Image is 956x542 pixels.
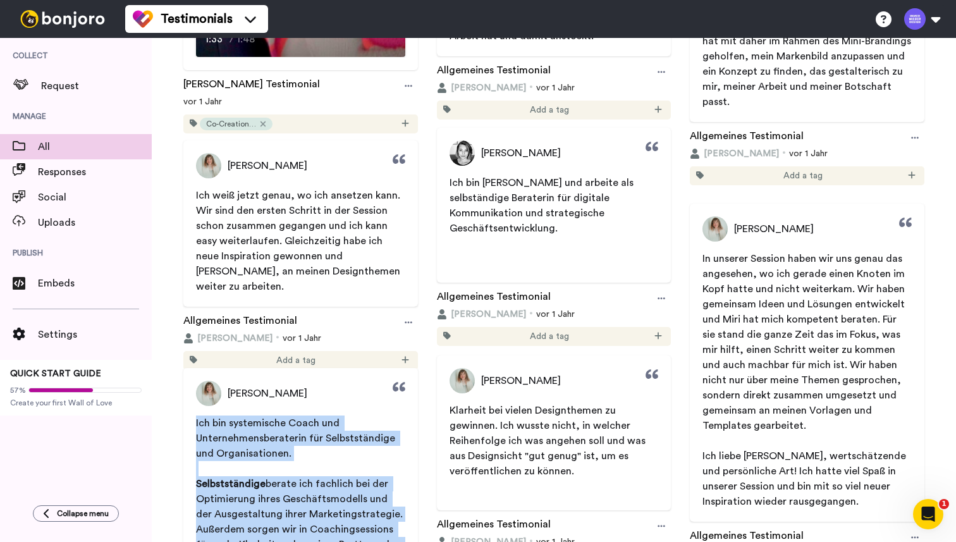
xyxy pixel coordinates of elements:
[197,332,273,345] span: [PERSON_NAME]
[183,77,320,95] a: [PERSON_NAME] Testimonial
[451,308,526,321] span: [PERSON_NAME]
[450,140,475,166] img: Profile Picture
[734,221,814,237] span: [PERSON_NAME]
[530,104,569,116] span: Add a tag
[228,158,307,173] span: [PERSON_NAME]
[704,147,779,160] span: [PERSON_NAME]
[702,451,909,507] span: Ich liebe [PERSON_NAME], wertschätzende und persönliche Art! Ich hatte viel Spaß in unserer Sessi...
[450,178,636,233] span: Ich bin [PERSON_NAME] und arbeite als selbständige Beraterin für digitale Kommunikation und strat...
[481,373,561,388] span: [PERSON_NAME]
[437,82,526,94] button: [PERSON_NAME]
[690,128,804,147] a: Allgemeines Testimonial
[206,119,257,129] span: Co-Creation-Day 1/2
[939,499,949,509] span: 1
[38,215,152,230] span: Uploads
[205,32,227,47] span: 1:33
[230,32,234,47] span: /
[10,369,101,378] span: QUICK START GUIDE
[38,190,152,205] span: Social
[183,332,273,345] button: [PERSON_NAME]
[913,499,943,529] iframe: Intercom live chat
[196,190,403,292] span: Ich weiß jetzt genau, wo ich ansetzen kann. Wir sind den ersten Schritt in der Session schon zusa...
[38,327,152,342] span: Settings
[437,308,526,321] button: [PERSON_NAME]
[451,82,526,94] span: [PERSON_NAME]
[183,313,297,332] a: Allgemeines Testimonial
[702,254,907,431] span: In unserer Session haben wir uns genau das angesehen, wo ich gerade einen Knoten im Kopf hatte un...
[196,381,221,406] img: Profile Picture
[530,330,569,343] span: Add a tag
[57,508,109,519] span: Collapse menu
[38,139,152,154] span: All
[783,169,823,182] span: Add a tag
[33,505,119,522] button: Collapse menu
[10,385,26,395] span: 57%
[196,479,266,489] span: Selbstständige
[450,405,648,476] span: Klarheit bei vielen Designthemen zu gewinnen. Ich wusste nicht, in welcher Reihenfolge ich was an...
[228,386,307,401] span: [PERSON_NAME]
[38,276,152,291] span: Embeds
[437,82,671,94] div: vor 1 Jahr
[702,216,728,242] img: Profile Picture
[481,145,561,161] span: [PERSON_NAME]
[183,332,418,345] div: vor 1 Jahr
[276,354,316,367] span: Add a tag
[236,32,259,47] span: 1:48
[437,308,671,321] div: vor 1 Jahr
[183,95,418,108] div: vor 1 Jahr
[437,289,551,308] a: Allgemeines Testimonial
[450,1,656,41] span: Ich habe [PERSON_NAME] als sehr herzliche und fröhliche Frau erlebt, die Spaß an ihrer Arbeit hat...
[196,153,221,178] img: Profile Picture
[133,9,153,29] img: tm-color.svg
[15,10,110,28] img: bj-logo-header-white.svg
[437,63,551,82] a: Allgemeines Testimonial
[10,398,142,408] span: Create your first Wall of Love
[437,517,551,536] a: Allgemeines Testimonial
[38,164,152,180] span: Responses
[690,147,779,160] button: [PERSON_NAME]
[690,147,924,160] div: vor 1 Jahr
[161,10,233,28] span: Testimonials
[41,78,152,94] span: Request
[196,418,398,459] span: Ich bin systemische Coach und Unternehmensberaterin für Selbstständige und Organisationen.
[450,368,475,393] img: Profile Picture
